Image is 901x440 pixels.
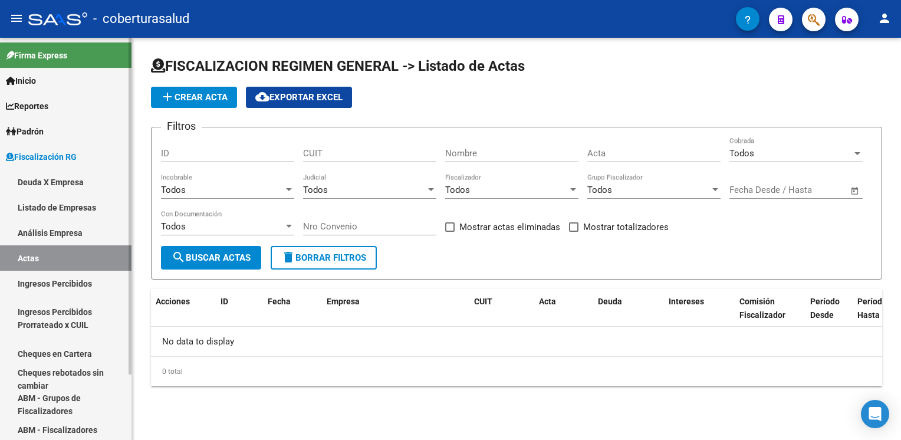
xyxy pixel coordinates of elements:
[459,220,560,234] span: Mostrar actas eliminadas
[669,297,704,306] span: Intereses
[6,150,77,163] span: Fiscalización RG
[6,74,36,87] span: Inicio
[281,252,366,263] span: Borrar Filtros
[151,357,882,386] div: 0 total
[6,49,67,62] span: Firma Express
[255,92,343,103] span: Exportar EXCEL
[327,297,360,306] span: Empresa
[263,289,322,328] datatable-header-cell: Fecha
[739,297,785,320] span: Comisión Fiscalizador
[445,185,470,195] span: Todos
[151,289,216,328] datatable-header-cell: Acciones
[849,184,862,198] button: Open calendar
[221,297,228,306] span: ID
[151,87,237,108] button: Crear Acta
[268,297,291,306] span: Fecha
[322,289,469,328] datatable-header-cell: Empresa
[805,289,853,328] datatable-header-cell: Período Desde
[161,185,186,195] span: Todos
[474,297,492,306] span: CUIT
[857,297,887,320] span: Período Hasta
[853,289,900,328] datatable-header-cell: Período Hasta
[729,185,777,195] input: Fecha inicio
[93,6,189,32] span: - coberturasalud
[172,250,186,264] mat-icon: search
[303,185,328,195] span: Todos
[9,11,24,25] mat-icon: menu
[6,125,44,138] span: Padrón
[172,252,251,263] span: Buscar Actas
[469,289,534,328] datatable-header-cell: CUIT
[160,92,228,103] span: Crear Acta
[735,289,805,328] datatable-header-cell: Comisión Fiscalizador
[664,289,735,328] datatable-header-cell: Intereses
[583,220,669,234] span: Mostrar totalizadores
[160,90,175,104] mat-icon: add
[587,185,612,195] span: Todos
[255,90,269,104] mat-icon: cloud_download
[156,297,190,306] span: Acciones
[216,289,263,328] datatable-header-cell: ID
[151,327,882,356] div: No data to display
[281,250,295,264] mat-icon: delete
[598,297,622,306] span: Deuda
[534,289,593,328] datatable-header-cell: Acta
[861,400,889,428] div: Open Intercom Messenger
[246,87,352,108] button: Exportar EXCEL
[788,185,845,195] input: Fecha fin
[161,118,202,134] h3: Filtros
[161,246,261,270] button: Buscar Actas
[6,100,48,113] span: Reportes
[271,246,377,270] button: Borrar Filtros
[539,297,556,306] span: Acta
[593,289,664,328] datatable-header-cell: Deuda
[151,58,525,74] span: FISCALIZACION REGIMEN GENERAL -> Listado de Actas
[810,297,840,320] span: Período Desde
[729,148,754,159] span: Todos
[877,11,892,25] mat-icon: person
[161,221,186,232] span: Todos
